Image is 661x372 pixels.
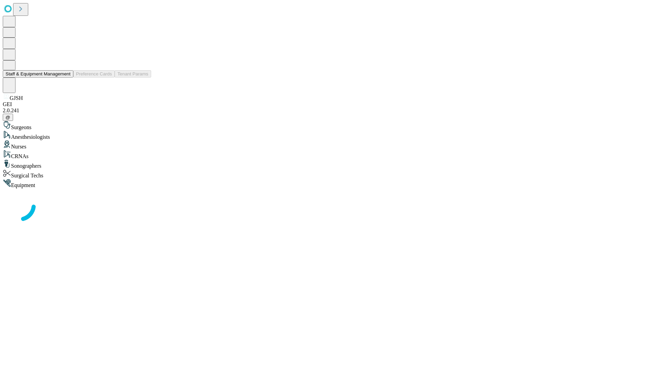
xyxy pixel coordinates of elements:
[3,121,658,131] div: Surgeons
[10,95,23,101] span: GJSH
[3,159,658,169] div: Sonographers
[3,150,658,159] div: CRNAs
[73,70,115,77] button: Preference Cards
[115,70,151,77] button: Tenant Params
[3,70,73,77] button: Staff & Equipment Management
[3,169,658,179] div: Surgical Techs
[3,140,658,150] div: Nurses
[3,131,658,140] div: Anesthesiologists
[6,115,10,120] span: @
[3,101,658,107] div: GEI
[3,114,13,121] button: @
[3,107,658,114] div: 2.0.241
[3,179,658,188] div: Equipment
